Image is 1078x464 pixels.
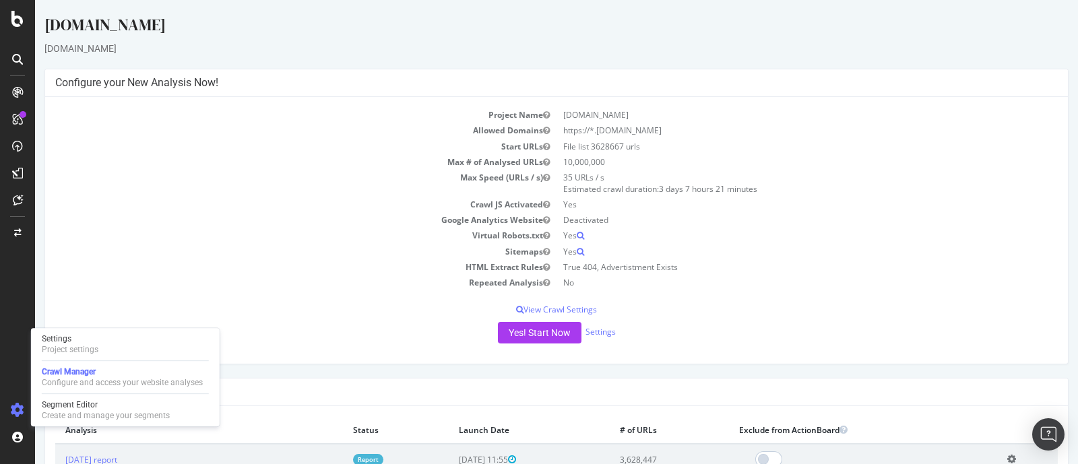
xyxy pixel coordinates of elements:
[414,416,575,444] th: Launch Date
[20,275,521,290] td: Repeated Analysis
[575,416,694,444] th: # of URLs
[20,154,521,170] td: Max # of Analysed URLs
[20,197,521,212] td: Crawl JS Activated
[20,212,521,228] td: Google Analytics Website
[521,259,1023,275] td: True 404, Advertistment Exists
[521,212,1023,228] td: Deactivated
[20,170,521,197] td: Max Speed (URLs / s)
[624,183,722,195] span: 3 days 7 hours 21 minutes
[20,228,521,243] td: Virtual Robots.txt
[521,139,1023,154] td: File list 3628667 urls
[521,228,1023,243] td: Yes
[20,416,308,444] th: Analysis
[20,244,521,259] td: Sitemaps
[42,410,170,421] div: Create and manage your segments
[463,322,546,343] button: Yes! Start Now
[521,244,1023,259] td: Yes
[20,76,1023,90] h4: Configure your New Analysis Now!
[20,123,521,138] td: Allowed Domains
[42,344,98,355] div: Project settings
[20,304,1023,315] p: View Crawl Settings
[36,332,214,356] a: SettingsProject settings
[36,365,214,389] a: Crawl ManagerConfigure and access your website analyses
[42,333,98,344] div: Settings
[521,154,1023,170] td: 10,000,000
[308,416,413,444] th: Status
[42,399,170,410] div: Segment Editor
[9,13,1034,42] div: [DOMAIN_NAME]
[42,366,203,377] div: Crawl Manager
[20,385,1023,399] h4: Last 10 Crawls
[1032,418,1065,451] div: Open Intercom Messenger
[521,123,1023,138] td: https://*.[DOMAIN_NAME]
[20,259,521,275] td: HTML Extract Rules
[521,107,1023,123] td: [DOMAIN_NAME]
[20,107,521,123] td: Project Name
[36,398,214,422] a: Segment EditorCreate and manage your segments
[694,416,962,444] th: Exclude from ActionBoard
[9,42,1034,55] div: [DOMAIN_NAME]
[42,377,203,388] div: Configure and access your website analyses
[521,197,1023,212] td: Yes
[521,275,1023,290] td: No
[550,326,581,337] a: Settings
[20,139,521,154] td: Start URLs
[521,170,1023,197] td: 35 URLs / s Estimated crawl duration:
